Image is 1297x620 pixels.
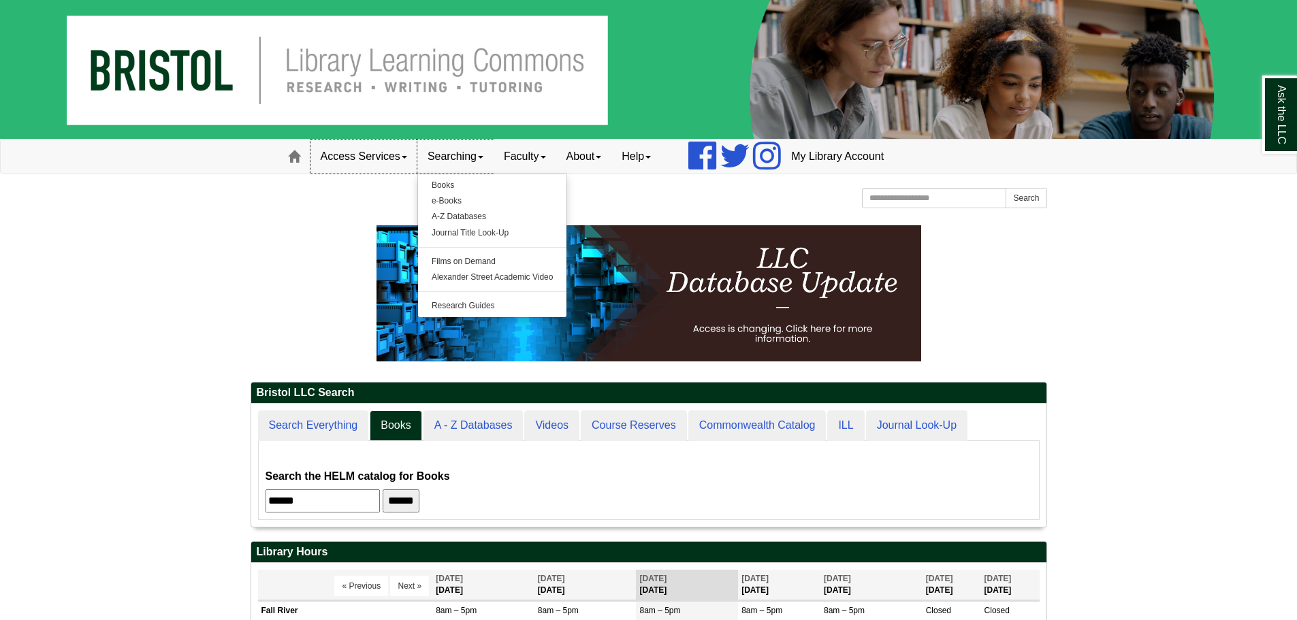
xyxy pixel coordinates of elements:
a: Help [611,140,661,174]
span: [DATE] [824,574,851,583]
a: Access Services [310,140,417,174]
img: HTML tutorial [377,225,921,361]
th: [DATE] [923,570,981,600]
span: [DATE] [639,574,667,583]
a: Journal Title Look-Up [418,225,567,241]
th: [DATE] [981,570,1040,600]
span: [DATE] [741,574,769,583]
span: 8am – 5pm [741,606,782,615]
th: [DATE] [636,570,738,600]
span: Closed [984,606,1010,615]
a: Search Everything [258,410,369,441]
a: My Library Account [781,140,894,174]
th: [DATE] [534,570,637,600]
a: About [556,140,612,174]
span: [DATE] [984,574,1012,583]
span: [DATE] [436,574,463,583]
span: [DATE] [538,574,565,583]
button: « Previous [334,576,388,596]
a: Faculty [494,140,556,174]
a: Books [370,410,421,441]
span: Closed [926,606,951,615]
h2: Library Hours [251,542,1046,563]
a: ILL [827,410,864,441]
label: Search the HELM catalog for Books [266,467,450,486]
a: Alexander Street Academic Video [418,270,567,285]
a: Books [418,178,567,193]
a: Videos [524,410,579,441]
a: A - Z Databases [423,410,524,441]
div: Books [266,448,1032,512]
a: Searching [417,140,494,174]
a: Films on Demand [418,254,567,270]
span: 8am – 5pm [538,606,579,615]
a: Course Reserves [581,410,687,441]
button: Next » [390,576,429,596]
span: 8am – 5pm [824,606,865,615]
th: [DATE] [820,570,923,600]
button: Search [1006,188,1046,208]
a: Research Guides [418,298,567,314]
th: [DATE] [738,570,820,600]
th: [DATE] [432,570,534,600]
h2: Bristol LLC Search [251,382,1046,404]
span: 8am – 5pm [436,606,477,615]
span: [DATE] [926,574,953,583]
a: Commonwealth Catalog [688,410,827,441]
span: 8am – 5pm [639,606,680,615]
a: A-Z Databases [418,209,567,225]
a: Journal Look-Up [866,410,967,441]
a: e-Books [418,193,567,209]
